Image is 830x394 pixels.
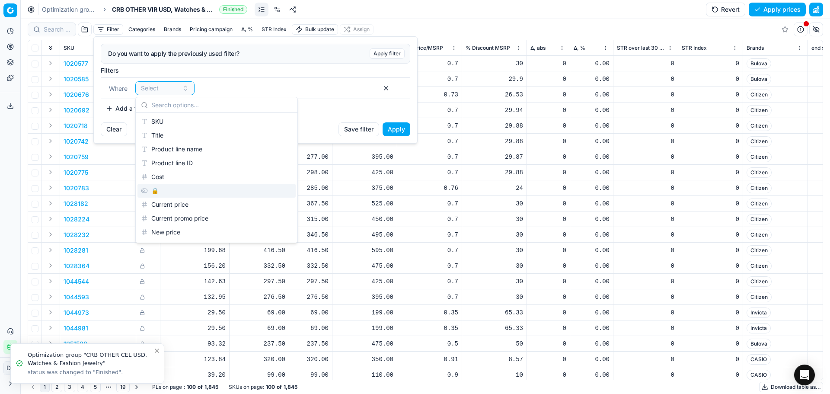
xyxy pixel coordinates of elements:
div: Current promo price [137,211,296,225]
div: SKU [137,115,296,128]
button: Apply filter [370,48,405,59]
span: Where [109,85,128,92]
div: Product line ID [137,156,296,170]
div: Title [137,128,296,142]
button: Save filter [338,122,379,136]
span: Select [141,84,159,93]
div: Suggestions [136,113,297,243]
div: Cost [137,170,296,184]
div: Current price [137,198,296,211]
div: New promo price [137,239,296,253]
button: Clear [101,122,127,136]
div: New price [137,225,296,239]
div: 🔒 [137,184,296,198]
input: Search options... [151,96,292,114]
div: Product line name [137,142,296,156]
button: Apply [383,122,410,136]
div: Do you want to apply the previously used filter? [108,49,403,58]
label: Filters [101,66,410,75]
button: Add a filter [101,102,153,115]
